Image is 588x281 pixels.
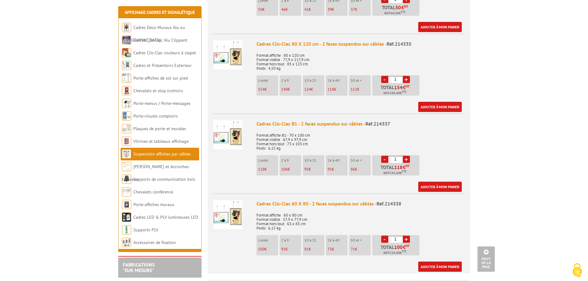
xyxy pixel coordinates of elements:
[383,91,407,96] span: Soit €
[133,202,174,207] a: Porte-affiches muraux
[394,85,403,90] span: 154
[122,164,189,182] a: [PERSON_NAME] et Accroches tableaux
[213,120,242,149] img: Cadres Clic-Clac B1 - 2 faces suspendus sur câbles
[281,246,286,252] span: 91
[351,167,355,172] span: 86
[133,50,196,56] a: Cadres Clic-Clac couleurs à clapet
[351,238,371,242] p: 50 et +
[418,102,462,112] a: Ajouter à mon panier
[351,7,371,12] p: €
[406,84,410,89] sup: HT
[133,214,198,220] a: Cadres LED & PLV lumineuses LED
[133,240,176,245] a: Accessoires de fixation
[133,88,183,93] a: Chevalets et stop trottoirs
[256,120,465,127] div: Cadres Clic-Clac B1 - 2 faces suspendus sur câbles -
[258,238,278,242] p: L'unité
[374,5,419,16] p: Total
[304,246,309,252] span: 81
[281,158,301,163] p: 2 à 9
[304,238,324,242] p: 10 à 25
[390,171,400,176] span: 141,60
[281,87,288,92] span: 140
[133,138,189,144] a: Vitrines et tableaux affichage
[122,61,131,70] img: Cadres et Présentoirs Extérieur
[404,4,408,9] sup: HT
[258,87,265,92] span: 154
[327,87,348,92] p: €
[327,7,332,12] span: 39
[395,5,401,10] span: 50
[133,227,158,233] a: Supports PLV
[256,129,465,151] p: Format affiche B1 - 70 x 100 cm Format visible : 67,9 x 97,9 cm Format hors tout : 73 x 103 cm Po...
[256,49,465,71] p: Format affiche : 80 x 120 cm Format visible : 77,9 x 117,9 cm Format hors tout : 83 x 123 cm Poid...
[122,213,131,222] img: Cadres LED & PLV lumineuses LED
[122,99,131,108] img: Porte-menus / Porte-messages
[122,23,131,32] img: Cadres Deco Muraux Alu ou Bois
[394,245,403,250] span: 100
[122,149,131,159] img: Suspension affiches par câbles
[401,10,406,14] sup: TTC
[327,87,334,92] span: 118
[122,200,131,209] img: Porte-affiches muraux
[384,11,406,16] span: Soit €
[133,113,178,119] a: Porte-visuels comptoirs
[258,87,278,92] p: €
[122,48,131,57] img: Cadres Clic-Clac couleurs à clapet
[258,78,278,83] p: L'unité
[256,40,465,48] div: Cadres Clic-Clac 80 X 120 cm - 2 faces suspendus sur câbles -
[256,209,465,230] p: Format affiche : 60 x 80 cm Format visible : 57,9 x 77,9 cm Format hors tout : 63 x 83 cm Poids :...
[133,75,188,81] a: Porte-affiches de sol sur pied
[374,245,419,255] p: Total
[213,40,242,69] img: Cadres Clic-Clac 80 X 120 cm - 2 faces suspendus sur câbles
[406,244,410,248] sup: HT
[374,85,419,96] p: Total
[390,250,400,255] span: 120,00
[281,167,301,171] p: €
[351,167,371,171] p: €
[418,262,462,272] a: Ajouter à mon panier
[258,246,265,252] span: 100
[133,151,191,157] a: Suspension affiches par câbles
[403,156,410,163] a: +
[402,250,407,253] sup: TTC
[281,247,301,251] p: €
[403,76,410,83] a: +
[122,225,131,234] img: Supports PLV
[418,22,462,32] a: Ajouter à mon panier
[390,91,400,96] span: 184,80
[418,182,462,192] a: Ajouter à mon panier
[365,121,390,127] span: Réf.214337
[381,236,388,243] a: -
[122,111,131,121] img: Porte-visuels comptoirs
[258,158,278,163] p: L'unité
[327,78,348,83] p: 26 à 49
[258,167,278,171] p: €
[327,158,348,163] p: 26 à 49
[122,25,185,43] a: Cadres Deco Muraux Alu ou [GEOGRAPHIC_DATA]
[304,87,311,92] span: 124
[351,7,355,12] span: 37
[327,7,348,12] p: €
[391,11,399,16] span: 60,00
[374,165,419,176] p: Total
[258,167,265,172] span: 118
[566,260,588,281] button: Cookies (fenêtre modale)
[122,162,131,171] img: Cimaises et Accroches tableaux
[258,247,278,251] p: €
[402,90,407,93] sup: TTC
[122,86,131,95] img: Chevalets et stop trottoirs
[351,87,371,92] p: €
[327,238,348,242] p: 26 à 49
[403,245,406,250] span: €
[406,164,410,168] sup: HT
[327,167,332,172] span: 91
[281,7,286,12] span: 46
[304,78,324,83] p: 10 à 25
[401,5,404,10] span: €
[351,78,371,83] p: 50 et +
[258,7,262,12] span: 50
[304,167,309,172] span: 95
[387,41,411,47] span: Réf.214335
[327,246,332,252] span: 75
[381,156,388,163] a: -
